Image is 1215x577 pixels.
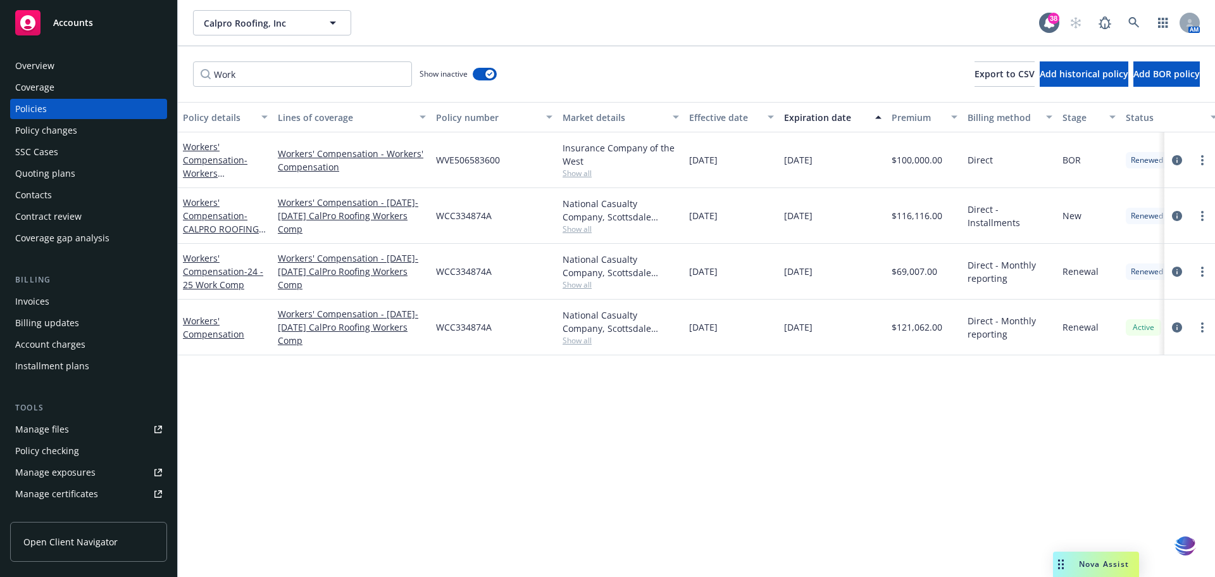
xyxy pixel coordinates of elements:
[1133,68,1200,80] span: Add BOR policy
[436,265,492,278] span: WCC334874A
[1131,322,1156,333] span: Active
[784,209,813,222] span: [DATE]
[15,356,89,376] div: Installment plans
[10,120,167,141] a: Policy changes
[15,99,47,119] div: Policies
[1092,10,1118,35] a: Report a Bug
[1195,320,1210,335] a: more
[1062,209,1081,222] span: New
[436,153,500,167] span: WVE506583600
[278,147,426,174] a: Workers' Compensation - Workers' Compensation
[10,274,167,286] div: Billing
[892,320,942,334] span: $121,062.00
[15,419,69,440] div: Manage files
[193,10,351,35] button: Calpro Roofing, Inc
[563,253,679,279] div: National Casualty Company, Scottsdale Insurance Company (Nationwide), Risk Transfer Partners
[15,56,54,76] div: Overview
[975,61,1035,87] button: Export to CSV
[1195,264,1210,279] a: more
[1195,208,1210,224] a: more
[10,356,167,376] a: Installment plans
[10,291,167,312] a: Invoices
[1131,155,1163,166] span: Renewed
[183,141,247,193] a: Workers' Compensation
[278,196,426,236] a: Workers' Compensation - [DATE]-[DATE] CalPro Roofing Workers Comp
[887,102,963,132] button: Premium
[10,228,167,248] a: Coverage gap analysis
[15,291,49,312] div: Invoices
[10,462,167,483] a: Manage exposures
[10,441,167,461] a: Policy checking
[15,185,52,205] div: Contacts
[1131,266,1163,277] span: Renewed
[15,77,54,98] div: Coverage
[278,251,426,291] a: Workers' Compensation - [DATE]-[DATE] CalPro Roofing Workers Comp
[892,265,937,278] span: $69,007.00
[15,484,98,504] div: Manage certificates
[15,441,79,461] div: Policy checking
[563,141,679,168] div: Insurance Company of the West
[1174,535,1196,558] img: svg+xml;base64,PHN2ZyB3aWR0aD0iMzQiIGhlaWdodD0iMzQiIHZpZXdCb3g9IjAgMCAzNCAzNCIgZmlsbD0ibm9uZSIgeG...
[10,56,167,76] a: Overview
[1126,111,1203,124] div: Status
[15,142,58,162] div: SSC Cases
[1062,153,1081,167] span: BOR
[15,334,85,355] div: Account charges
[278,111,412,124] div: Lines of coverage
[563,224,679,234] span: Show all
[1169,153,1185,168] a: circleInformation
[968,314,1052,341] span: Direct - Monthly reporting
[689,320,718,334] span: [DATE]
[10,5,167,41] a: Accounts
[1063,10,1088,35] a: Start snowing
[10,402,167,414] div: Tools
[563,279,679,290] span: Show all
[193,61,412,87] input: Filter by keyword...
[563,111,665,124] div: Market details
[689,265,718,278] span: [DATE]
[183,196,259,248] a: Workers' Compensation
[1053,552,1139,577] button: Nova Assist
[963,102,1057,132] button: Billing method
[183,315,244,340] a: Workers' Compensation
[975,68,1035,80] span: Export to CSV
[892,153,942,167] span: $100,000.00
[784,153,813,167] span: [DATE]
[10,99,167,119] a: Policies
[563,335,679,346] span: Show all
[1062,265,1099,278] span: Renewal
[689,209,718,222] span: [DATE]
[1040,61,1128,87] button: Add historical policy
[278,307,426,347] a: Workers' Compensation - [DATE]-[DATE] CalPro Roofing Workers Comp
[431,102,558,132] button: Policy number
[1062,111,1102,124] div: Stage
[15,228,109,248] div: Coverage gap analysis
[779,102,887,132] button: Expiration date
[15,206,82,227] div: Contract review
[1040,68,1128,80] span: Add historical policy
[204,16,313,30] span: Calpro Roofing, Inc
[10,419,167,440] a: Manage files
[892,209,942,222] span: $116,116.00
[183,252,263,291] a: Workers' Compensation
[53,18,93,28] span: Accounts
[1133,61,1200,87] button: Add BOR policy
[10,163,167,184] a: Quoting plans
[23,535,118,548] span: Open Client Navigator
[563,168,679,179] span: Show all
[15,505,79,526] div: Manage claims
[558,102,684,132] button: Market details
[10,313,167,333] a: Billing updates
[1195,153,1210,168] a: more
[273,102,431,132] button: Lines of coverage
[784,320,813,334] span: [DATE]
[968,111,1038,124] div: Billing method
[1057,102,1121,132] button: Stage
[563,197,679,224] div: National Casualty Company, Scottsdale Insurance Company (Nationwide), Risk Transfer Partners
[183,154,247,193] span: - Workers Compensation
[15,313,79,333] div: Billing updates
[684,102,779,132] button: Effective date
[689,153,718,167] span: [DATE]
[689,111,760,124] div: Effective date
